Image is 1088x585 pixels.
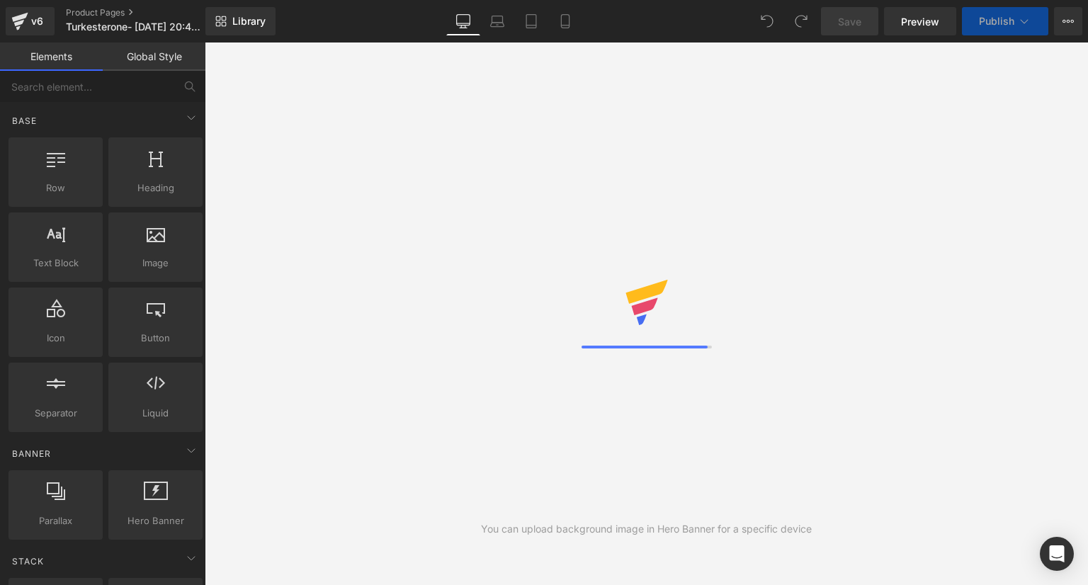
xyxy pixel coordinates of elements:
button: More [1054,7,1082,35]
span: Stack [11,555,45,568]
span: Icon [13,331,98,346]
span: Separator [13,406,98,421]
span: Preview [901,14,939,29]
span: Hero Banner [113,513,198,528]
span: Parallax [13,513,98,528]
span: Heading [113,181,198,195]
a: Laptop [480,7,514,35]
a: Tablet [514,7,548,35]
span: Button [113,331,198,346]
a: Desktop [446,7,480,35]
button: Publish [962,7,1048,35]
a: Product Pages [66,7,229,18]
span: Turkesterone- [DATE] 20:46:34 [66,21,202,33]
a: Mobile [548,7,582,35]
span: Base [11,114,38,127]
span: Save [838,14,861,29]
span: Image [113,256,198,271]
button: Undo [753,7,781,35]
span: Liquid [113,406,198,421]
button: Redo [787,7,815,35]
a: Global Style [103,42,205,71]
span: Publish [979,16,1014,27]
div: You can upload background image in Hero Banner for a specific device [481,521,812,537]
div: v6 [28,12,46,30]
span: Library [232,15,266,28]
div: Open Intercom Messenger [1040,537,1074,571]
span: Row [13,181,98,195]
a: v6 [6,7,55,35]
a: New Library [205,7,276,35]
a: Preview [884,7,956,35]
span: Banner [11,447,52,460]
span: Text Block [13,256,98,271]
